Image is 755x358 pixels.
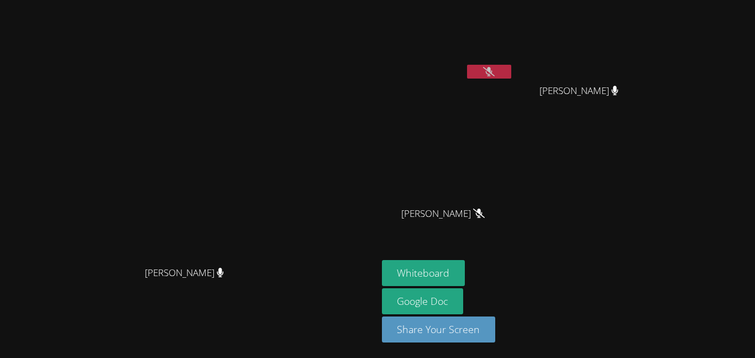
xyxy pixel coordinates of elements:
[401,206,485,222] span: [PERSON_NAME]
[382,288,464,314] a: Google Doc
[382,317,496,343] button: Share Your Screen
[382,260,465,286] button: Whiteboard
[539,83,618,99] span: [PERSON_NAME]
[145,265,224,281] span: [PERSON_NAME]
